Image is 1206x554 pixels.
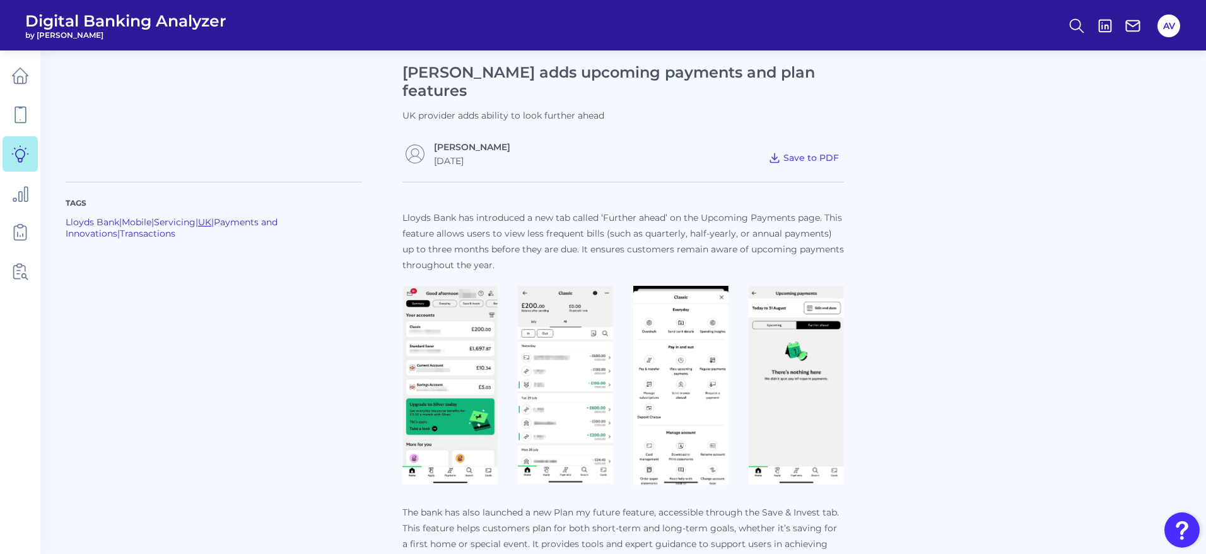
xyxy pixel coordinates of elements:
img: Image 2.png [518,286,613,484]
a: Lloyds Bank [66,216,119,228]
button: Open Resource Center [1164,512,1200,548]
img: Image 3.png [633,286,729,485]
span: Save to PDF [783,152,839,163]
div: [DATE] [434,155,510,167]
a: Transactions [120,228,175,239]
button: Save to PDF [763,149,844,167]
h1: [PERSON_NAME] adds upcoming payments and plan features [402,64,844,100]
p: UK provider adds ability to look further ahead [402,110,844,121]
a: Payments and Innovations [66,216,278,239]
a: UK [198,216,211,228]
img: Image 1.png [402,286,498,485]
span: | [117,228,120,239]
span: | [211,216,214,228]
span: | [196,216,198,228]
button: AV [1157,15,1180,37]
span: | [151,216,154,228]
p: Tags [66,197,362,209]
img: Image 4.png [749,286,844,484]
a: Servicing [154,216,196,228]
span: Digital Banking Analyzer [25,11,226,30]
span: | [119,216,122,228]
a: Mobile [122,216,151,228]
a: [PERSON_NAME] [434,141,510,153]
p: Lloyds Bank has introduced a new tab called ‘Further ahead’ on the Upcoming Payments page. This f... [402,210,844,273]
span: by [PERSON_NAME] [25,30,226,40]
